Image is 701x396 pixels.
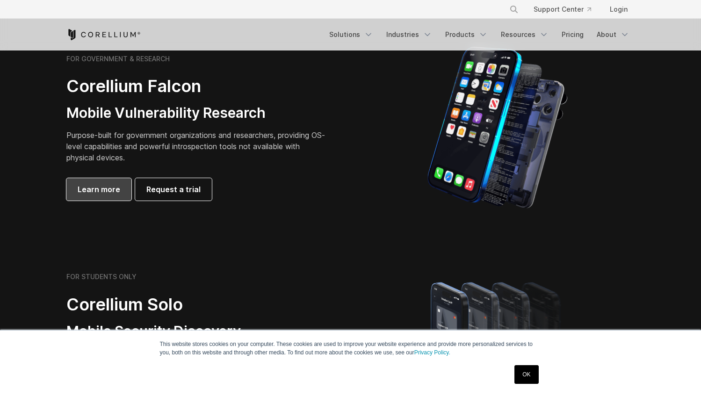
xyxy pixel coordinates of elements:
[66,104,328,122] h3: Mobile Vulnerability Research
[514,365,538,384] a: OK
[324,26,379,43] a: Solutions
[66,29,141,40] a: Corellium Home
[556,26,589,43] a: Pricing
[146,184,201,195] span: Request a trial
[66,294,328,315] h2: Corellium Solo
[495,26,554,43] a: Resources
[160,340,542,357] p: This website stores cookies on your computer. These cookies are used to improve your website expe...
[506,1,522,18] button: Search
[427,46,568,209] img: iPhone model separated into the mechanics used to build the physical device.
[66,76,328,97] h2: Corellium Falcon
[66,323,328,340] h3: Mobile Security Discovery
[78,184,120,195] span: Learn more
[414,349,450,356] a: Privacy Policy.
[135,178,212,201] a: Request a trial
[66,273,137,281] h6: FOR STUDENTS ONLY
[440,26,493,43] a: Products
[602,1,635,18] a: Login
[498,1,635,18] div: Navigation Menu
[324,26,635,43] div: Navigation Menu
[66,178,131,201] a: Learn more
[591,26,635,43] a: About
[381,26,438,43] a: Industries
[66,130,328,163] p: Purpose-built for government organizations and researchers, providing OS-level capabilities and p...
[526,1,599,18] a: Support Center
[66,55,170,63] h6: FOR GOVERNMENT & RESEARCH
